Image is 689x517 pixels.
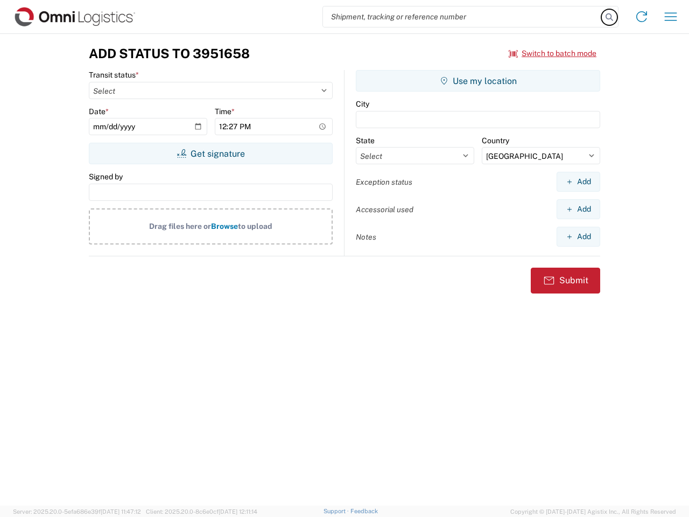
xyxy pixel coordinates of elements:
span: Copyright © [DATE]-[DATE] Agistix Inc., All Rights Reserved [510,507,676,516]
label: City [356,99,369,109]
label: Signed by [89,172,123,181]
span: Browse [211,222,238,230]
label: Accessorial used [356,205,413,214]
input: Shipment, tracking or reference number [323,6,602,27]
span: [DATE] 11:47:12 [101,508,141,515]
button: Switch to batch mode [509,45,596,62]
label: Notes [356,232,376,242]
label: Exception status [356,177,412,187]
h3: Add Status to 3951658 [89,46,250,61]
label: State [356,136,375,145]
span: Drag files here or [149,222,211,230]
label: Time [215,107,235,116]
span: Client: 2025.20.0-8c6e0cf [146,508,257,515]
label: Date [89,107,109,116]
label: Transit status [89,70,139,80]
label: Country [482,136,509,145]
span: Server: 2025.20.0-5efa686e39f [13,508,141,515]
a: Feedback [350,508,378,514]
button: Submit [531,268,600,294]
button: Get signature [89,143,333,164]
button: Add [557,199,600,219]
button: Use my location [356,70,600,92]
button: Add [557,227,600,247]
span: to upload [238,222,272,230]
span: [DATE] 12:11:14 [219,508,257,515]
button: Add [557,172,600,192]
a: Support [324,508,350,514]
